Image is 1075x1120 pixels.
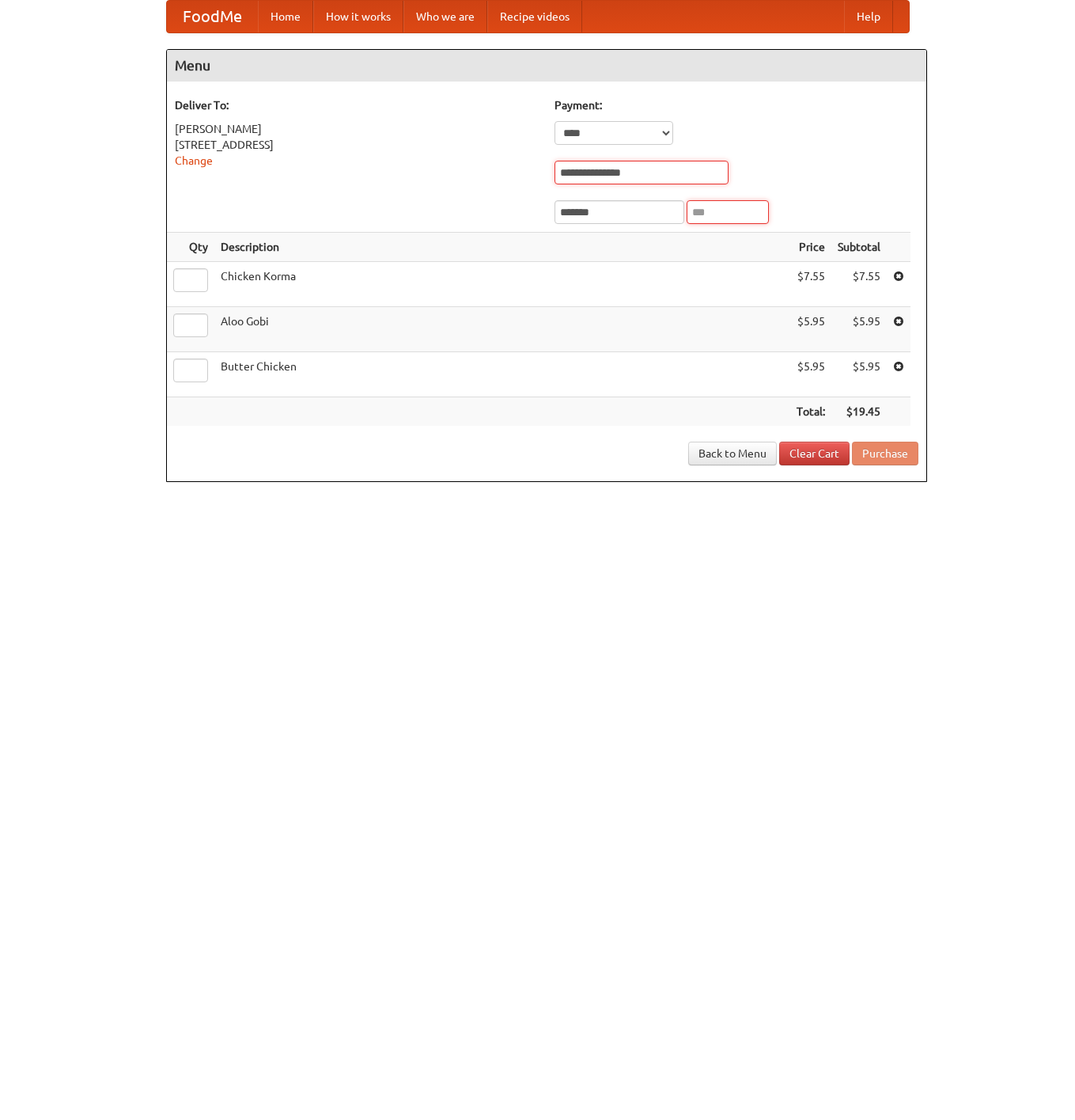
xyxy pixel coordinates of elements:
td: $5.95 [790,307,831,352]
a: Help [844,1,893,32]
a: Back to Menu [688,442,777,465]
a: Clear Cart [779,442,850,465]
a: Recipe videos [487,1,582,32]
a: FoodMe [167,1,258,32]
td: Aloo Gobi [214,307,790,352]
th: Description [214,233,790,262]
h5: Payment: [555,97,918,113]
a: How it works [313,1,403,32]
th: Total: [790,397,831,427]
a: Change [175,154,213,167]
td: $7.55 [831,262,887,307]
h5: Deliver To: [175,97,539,113]
th: $19.45 [831,397,887,427]
th: Price [790,233,831,262]
td: $5.95 [831,307,887,352]
td: $5.95 [790,352,831,397]
div: [PERSON_NAME] [175,121,539,137]
td: $5.95 [831,352,887,397]
td: $7.55 [790,262,831,307]
a: Who we are [403,1,487,32]
th: Subtotal [831,233,887,262]
th: Qty [167,233,214,262]
button: Purchase [852,442,918,465]
div: [STREET_ADDRESS] [175,137,539,153]
td: Chicken Korma [214,262,790,307]
h4: Menu [167,50,926,82]
a: Home [258,1,313,32]
td: Butter Chicken [214,352,790,397]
